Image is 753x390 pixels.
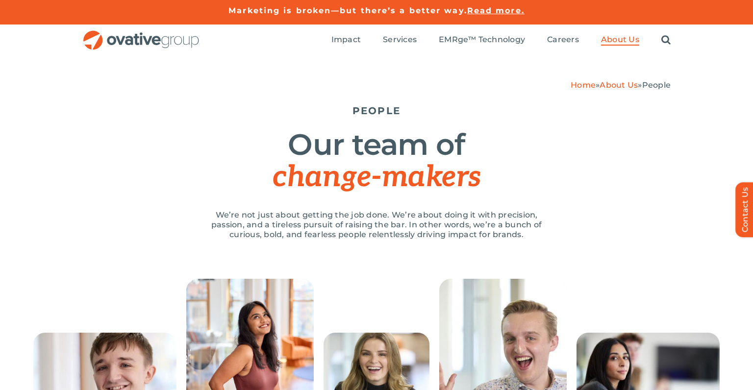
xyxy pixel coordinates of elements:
[547,35,579,46] a: Careers
[82,105,671,117] h5: PEOPLE
[661,35,671,46] a: Search
[601,35,639,46] a: About Us
[601,35,639,45] span: About Us
[82,129,671,193] h1: Our team of
[547,35,579,45] span: Careers
[331,35,361,46] a: Impact
[383,35,417,45] span: Services
[331,24,671,56] nav: Menu
[439,35,525,45] span: EMRge™ Technology
[467,6,525,15] a: Read more.
[571,80,671,90] span: » »
[273,160,480,195] span: change-makers
[383,35,417,46] a: Services
[439,35,525,46] a: EMRge™ Technology
[82,29,200,39] a: OG_Full_horizontal_RGB
[200,210,553,240] p: We’re not just about getting the job done. We’re about doing it with precision, passion, and a ti...
[600,80,638,90] a: About Us
[228,6,467,15] a: Marketing is broken—but there’s a better way.
[571,80,596,90] a: Home
[642,80,671,90] span: People
[331,35,361,45] span: Impact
